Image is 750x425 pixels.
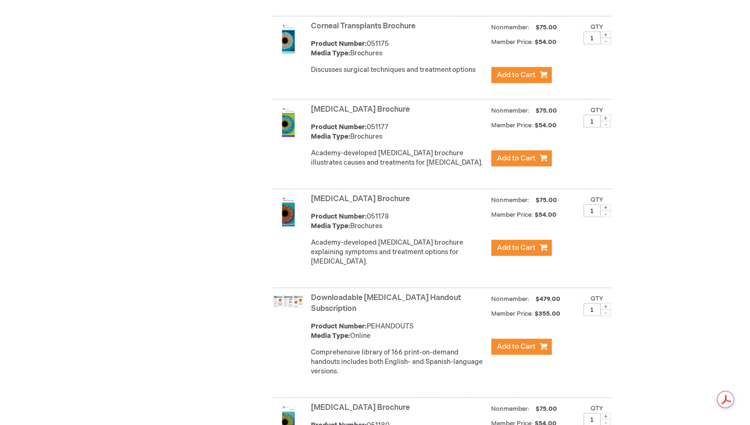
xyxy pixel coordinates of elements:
[491,339,552,355] button: Add to Cart
[273,24,303,54] img: Corneal Transplants Brochure
[311,322,486,341] div: PEHANDOUTS Online
[491,403,529,415] strong: Nonmember:
[534,295,562,303] span: $479.00
[311,49,350,57] strong: Media Type:
[491,211,533,219] strong: Member Price:
[311,322,367,330] strong: Product Number:
[491,105,529,117] strong: Nonmember:
[591,106,603,114] label: Qty
[583,32,600,44] input: Qty
[491,240,552,256] button: Add to Cart
[311,39,486,58] div: 051175 Brochures
[534,196,558,204] span: $75.00
[311,212,486,231] div: 051178 Brochures
[311,222,350,230] strong: Media Type:
[497,154,536,163] span: Add to Cart
[311,105,410,114] a: [MEDICAL_DATA] Brochure
[491,67,552,83] button: Add to Cart
[491,310,533,318] strong: Member Price:
[311,293,461,313] a: Downloadable [MEDICAL_DATA] Handout Subscription
[273,295,303,308] img: Downloadable Patient Education Handout Subscription
[591,295,603,302] label: Qty
[591,196,603,204] label: Qty
[535,38,558,46] span: $54.00
[491,122,533,129] strong: Member Price:
[591,23,603,31] label: Qty
[491,151,552,167] button: Add to Cart
[583,303,600,316] input: Qty
[311,212,367,221] strong: Product Number:
[534,107,558,115] span: $75.00
[311,332,350,340] strong: Media Type:
[497,71,536,80] span: Add to Cart
[491,38,533,46] strong: Member Price:
[311,22,415,31] a: Corneal Transplants Brochure
[311,65,486,75] div: Discusses surgical techniques and treatment options
[591,405,603,412] label: Qty
[273,196,303,227] img: Diabetic Retinopathy Brochure
[535,211,558,219] span: $54.00
[491,22,529,34] strong: Nonmember:
[497,243,536,252] span: Add to Cart
[583,204,600,217] input: Qty
[311,195,410,204] a: [MEDICAL_DATA] Brochure
[491,195,529,206] strong: Nonmember:
[535,122,558,129] span: $54.00
[534,24,558,31] span: $75.00
[311,348,486,376] div: Comprehensive library of 166 print-on-demand handouts includes both English- and Spanish-language...
[311,40,367,48] strong: Product Number:
[491,293,529,305] strong: Nonmember:
[273,107,303,137] img: Detached Retina Brochure
[497,342,536,351] span: Add to Cart
[311,403,410,412] a: [MEDICAL_DATA] Brochure
[583,115,600,128] input: Qty
[311,123,486,142] div: 051177 Brochures
[311,133,350,141] strong: Media Type:
[311,123,367,131] strong: Product Number:
[534,405,558,413] span: $75.00
[535,310,562,318] span: $355.00
[311,149,486,168] div: Academy-developed [MEDICAL_DATA] brochure illustrates causes and treatments for [MEDICAL_DATA].
[311,238,486,266] div: Academy-developed [MEDICAL_DATA] brochure explaining symptoms and treatment options for [MEDICAL_...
